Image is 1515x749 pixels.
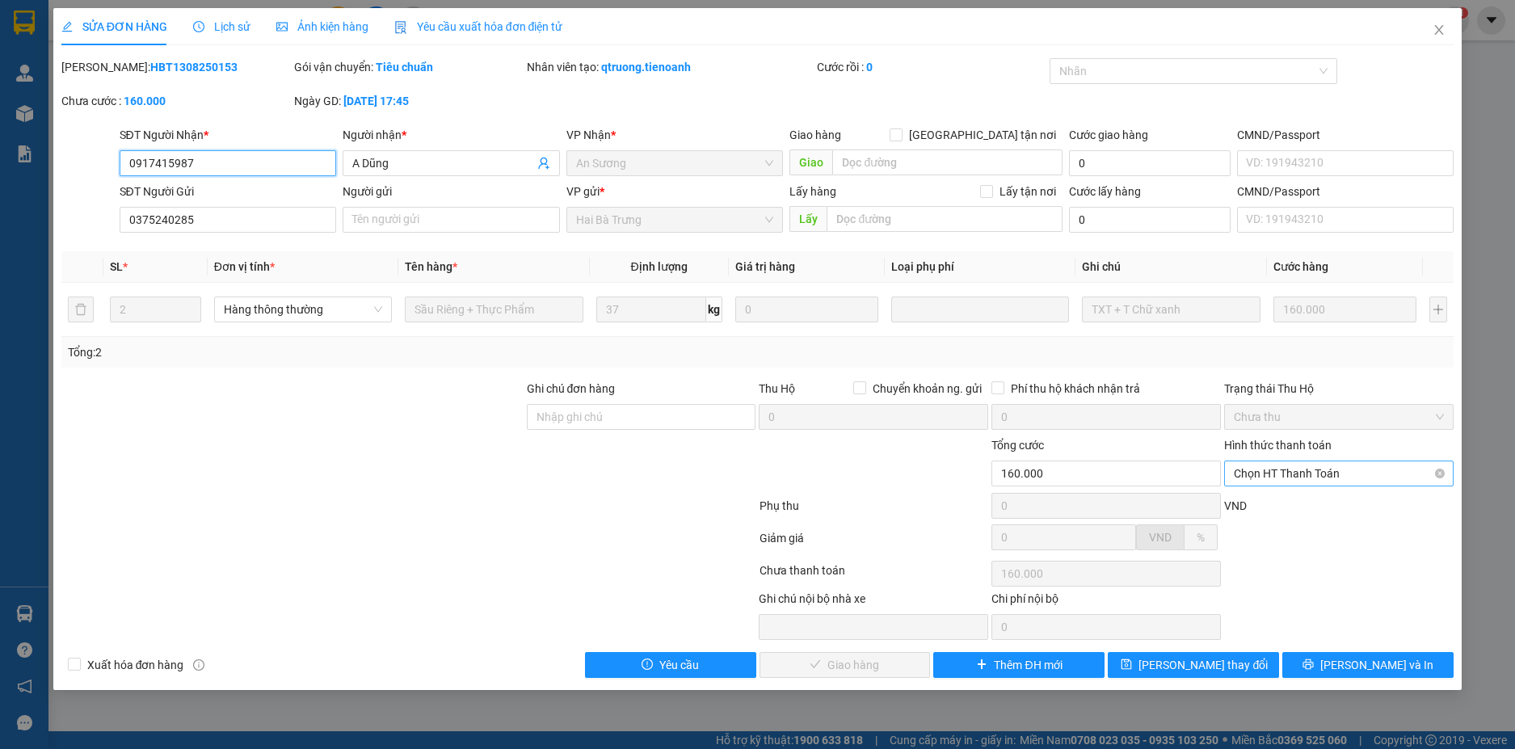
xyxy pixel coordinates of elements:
[706,297,722,322] span: kg
[758,562,991,590] div: Chưa thanh toán
[405,260,457,273] span: Tên hàng
[1108,652,1279,678] button: save[PERSON_NAME] thay đổi
[61,21,73,32] span: edit
[976,659,987,671] span: plus
[1234,461,1444,486] span: Chọn HT Thanh Toán
[376,61,433,74] b: Tiêu chuẩn
[1069,150,1230,176] input: Cước giao hàng
[1282,652,1454,678] button: printer[PERSON_NAME] và In
[527,58,814,76] div: Nhân viên tạo:
[1433,23,1446,36] span: close
[1149,531,1172,544] span: VND
[120,183,337,200] div: SĐT Người Gửi
[119,9,187,26] span: An Sương
[276,20,368,33] span: Ảnh kiện hàng
[405,297,583,322] input: VD: Bàn, Ghế
[789,149,832,175] span: Giao
[817,58,1046,76] div: Cước rồi :
[1234,405,1444,429] span: Chưa thu
[193,21,204,32] span: clock-circle
[90,9,187,26] span: Gửi:
[576,151,774,175] span: An Sương
[343,126,560,144] div: Người nhận
[1435,469,1445,478] span: close-circle
[527,382,616,395] label: Ghi chú đơn hàng
[566,128,611,141] span: VP Nhận
[758,497,991,525] div: Phụ thu
[759,590,988,614] div: Ghi chú nội bộ nhà xe
[866,61,873,74] b: 0
[81,656,191,674] span: Xuất hóa đơn hàng
[90,29,223,43] span: C OANH - 0963622315
[276,21,288,32] span: picture
[789,128,841,141] span: Giao hàng
[394,21,407,34] img: icon
[832,149,1063,175] input: Dọc đường
[759,382,795,395] span: Thu Hộ
[343,183,560,200] div: Người gửi
[224,297,382,322] span: Hàng thông thường
[1237,126,1454,144] div: CMND/Passport
[1082,297,1260,322] input: Ghi Chú
[294,58,524,76] div: Gói vận chuyển:
[903,126,1063,144] span: [GEOGRAPHIC_DATA] tận nơi
[120,126,337,144] div: SĐT Người Nhận
[735,297,878,322] input: 0
[1121,659,1132,671] span: save
[576,208,774,232] span: Hai Bà Trưng
[1004,380,1147,398] span: Phí thu hộ khách nhận trả
[90,61,216,89] span: huutrungas.tienoanh - In:
[90,46,216,89] span: AS1408250017 -
[110,260,123,273] span: SL
[394,20,563,33] span: Yêu cầu xuất hóa đơn điện tử
[61,20,167,33] span: SỬA ĐƠN HÀNG
[1429,297,1447,322] button: plus
[994,656,1062,674] span: Thêm ĐH mới
[601,61,691,74] b: qtruong.tienoanh
[1197,531,1205,544] span: %
[1224,380,1454,398] div: Trạng thái Thu Hộ
[193,659,204,671] span: info-circle
[991,590,1221,614] div: Chi phí nội bộ
[630,260,687,273] span: Định lượng
[150,61,238,74] b: HBT1308250153
[1069,128,1148,141] label: Cước giao hàng
[61,58,291,76] div: [PERSON_NAME]:
[585,652,756,678] button: exclamation-circleYêu cầu
[789,185,836,198] span: Lấy hàng
[1273,260,1328,273] span: Cước hàng
[1069,185,1141,198] label: Cước lấy hàng
[1237,183,1454,200] div: CMND/Passport
[1075,251,1266,283] th: Ghi chú
[214,260,275,273] span: Đơn vị tính
[659,656,699,674] span: Yêu cầu
[760,652,931,678] button: checkGiao hàng
[642,659,653,671] span: exclamation-circle
[827,206,1063,232] input: Dọc đường
[1273,297,1416,322] input: 0
[866,380,988,398] span: Chuyển khoản ng. gửi
[1069,207,1230,233] input: Cước lấy hàng
[991,439,1044,452] span: Tổng cước
[124,95,166,107] b: 160.000
[758,529,991,558] div: Giảm giá
[933,652,1105,678] button: plusThêm ĐH mới
[193,20,250,33] span: Lịch sử
[1320,656,1433,674] span: [PERSON_NAME] và In
[61,92,291,110] div: Chưa cước :
[885,251,1075,283] th: Loại phụ phí
[343,95,409,107] b: [DATE] 17:45
[68,343,585,361] div: Tổng: 2
[1302,659,1314,671] span: printer
[104,75,199,89] span: 12:55:24 [DATE]
[527,404,756,430] input: Ghi chú đơn hàng
[1224,439,1332,452] label: Hình thức thanh toán
[789,206,827,232] span: Lấy
[735,260,795,273] span: Giá trị hàng
[566,183,784,200] div: VP gửi
[68,297,94,322] button: delete
[993,183,1063,200] span: Lấy tận nơi
[294,92,524,110] div: Ngày GD:
[32,99,204,187] strong: Nhận:
[1224,499,1247,512] span: VND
